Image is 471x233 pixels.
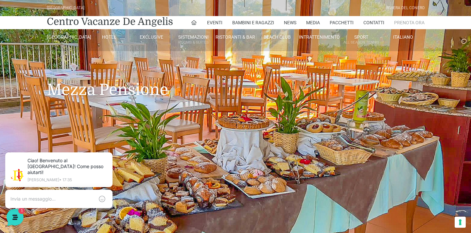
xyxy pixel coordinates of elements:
p: Aiuto [101,182,110,188]
button: Aiuto [85,173,126,188]
a: Apri Centro Assistenza [70,109,120,114]
p: Ciao! Benvenuto al [GEOGRAPHIC_DATA]! Come posso aiutarti! [27,71,105,77]
a: Centro Vacanze De Angelis [47,15,173,28]
a: Intrattenimento [298,34,340,40]
span: Italiano [393,34,413,40]
small: All Season Tennis [340,39,382,46]
p: Home [20,182,31,188]
p: Ciao! Benvenuto al [GEOGRAPHIC_DATA]! Come posso aiutarti! [31,13,111,31]
a: SportAll Season Tennis [340,34,382,46]
a: [PERSON_NAME]Ciao! Benvenuto al [GEOGRAPHIC_DATA]! Come posso aiutarti!19 s fa1 [8,60,123,80]
a: SistemazioniRooms & Suites [172,34,214,46]
span: 1 [114,71,120,77]
span: Trova una risposta [10,109,51,114]
a: Beach Club [256,34,298,40]
p: 19 s fa [109,63,120,69]
a: Hotel [89,34,131,40]
span: 1 [65,172,70,177]
a: Exclusive [131,34,172,40]
a: Bambini e Ragazzi [232,16,274,29]
img: light [10,64,24,77]
a: Pacchetti [330,16,354,29]
a: News [284,16,296,29]
p: La nostra missione è rendere la tua esperienza straordinaria! [5,29,110,42]
a: Contatti [363,16,384,29]
a: Eventi [207,16,222,29]
div: [GEOGRAPHIC_DATA] [47,5,84,11]
span: Le tue conversazioni [10,52,56,58]
div: Riviera Del Conero [386,5,425,11]
span: [PERSON_NAME] [27,63,105,69]
iframe: Customerly Messenger Launcher [5,207,25,227]
input: Cerca un articolo... [15,123,107,129]
a: Media [306,16,320,29]
a: [DEMOGRAPHIC_DATA] tutto [58,52,120,58]
h2: Ciao da De Angelis Resort 👋 [5,5,110,26]
p: [PERSON_NAME] • 17:35 [31,33,111,37]
a: Prenota Ora [394,16,425,29]
a: Italiano [382,34,424,40]
p: Messaggi [57,182,74,188]
button: 1Messaggi [45,173,86,188]
button: Le tue preferenze relative al consenso per le tecnologie di tracciamento [455,217,466,228]
small: Rooms & Suites [172,39,214,46]
button: Inizia una conversazione [10,83,120,96]
a: Ristoranti & Bar [215,34,256,40]
h1: Mezza Pensione [47,51,425,109]
span: Inizia una conversazione [43,87,96,92]
a: [GEOGRAPHIC_DATA] [47,34,89,40]
button: Home [5,173,45,188]
img: light [14,24,27,37]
